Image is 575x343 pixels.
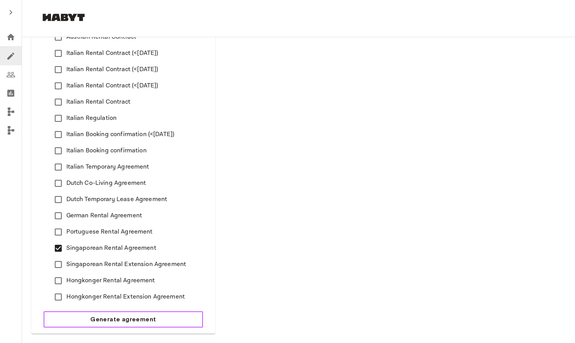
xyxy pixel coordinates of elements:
[44,311,203,328] button: Generate agreement
[66,146,147,155] span: Italian Booking confirmation
[66,130,175,139] span: Italian Booking confirmation (<[DATE])
[66,260,186,269] span: Singaporean Rental Extension Agreement
[66,276,155,285] span: Hongkonger Rental Agreement
[66,65,159,74] span: Italian Rental Contract (<[DATE])
[66,81,159,90] span: Italian Rental Contract (<[DATE])
[66,114,117,123] span: Italian Regulation
[66,292,185,302] span: Hongkonger Rental Extension Agreement
[66,32,137,42] span: Austrian Rental Contract
[66,97,130,107] span: Italian Rental Contract
[41,14,87,21] img: Habyt
[66,162,149,172] span: Italian Temporary Agreement
[66,211,142,220] span: German Rental Agreement
[66,49,159,58] span: Italian Rental Contract (<[DATE])
[66,195,167,204] span: Dutch Temporary Lease Agreement
[66,244,156,253] span: Singaporean Rental Agreement
[90,315,156,324] span: Generate agreement
[66,227,153,237] span: Portuguese Rental Agreement
[66,179,146,188] span: Dutch Co-Living Agreement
